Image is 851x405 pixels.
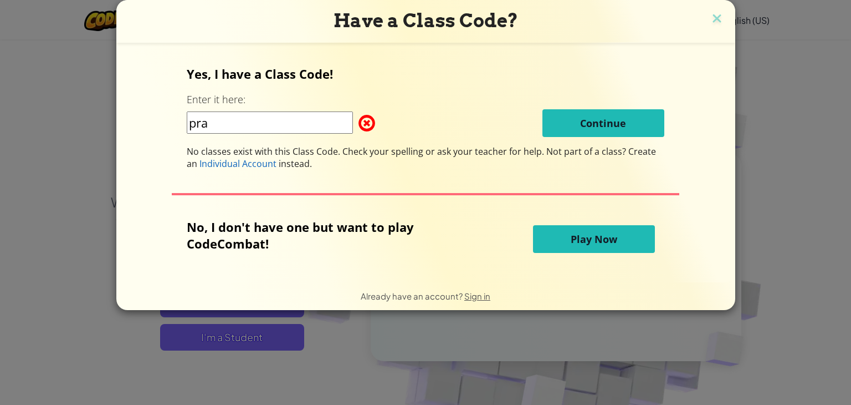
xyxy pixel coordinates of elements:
[542,109,664,137] button: Continue
[464,291,490,301] a: Sign in
[580,117,626,130] span: Continue
[187,219,468,252] p: No, I don't have one but want to play CodeCombat!
[199,158,276,170] span: Individual Account
[571,232,617,246] span: Play Now
[187,145,656,170] span: Not part of a class? Create an
[710,11,724,28] img: close icon
[187,93,245,107] label: Enter it here:
[187,145,546,158] span: No classes exist with this Class Code. Check your spelling or ask your teacher for help.
[334,9,518,32] span: Have a Class Code?
[361,291,464,301] span: Already have an account?
[276,158,312,170] span: instead.
[533,225,655,253] button: Play Now
[187,65,664,82] p: Yes, I have a Class Code!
